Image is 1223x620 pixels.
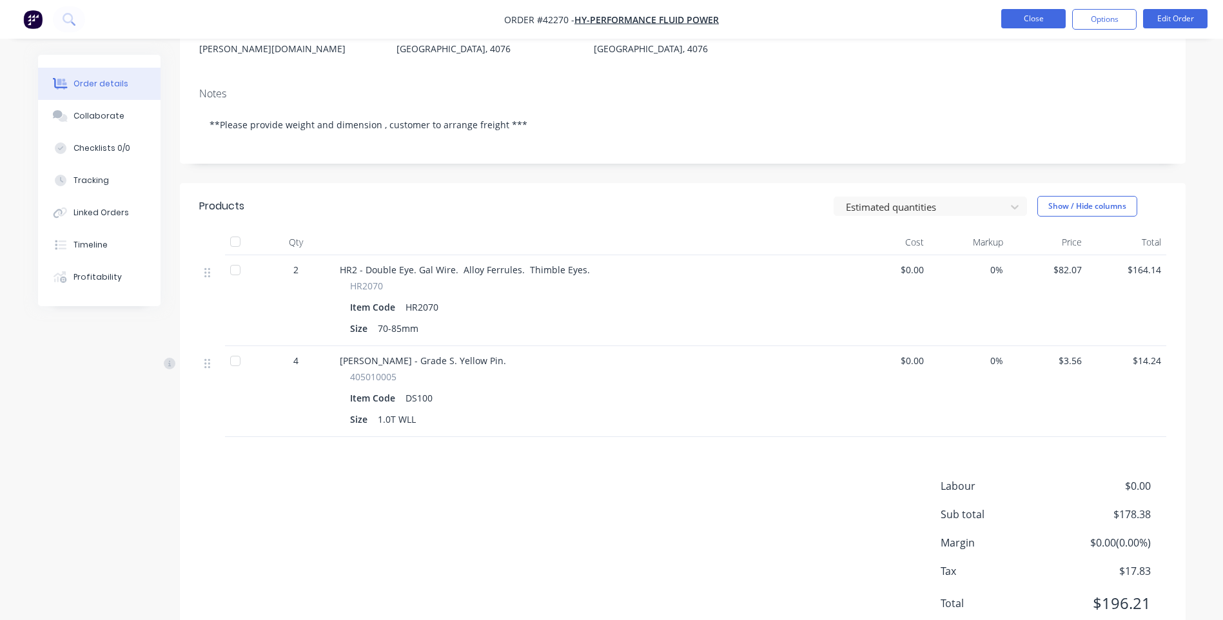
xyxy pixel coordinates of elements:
div: Size [350,319,373,338]
div: Checklists 0/0 [73,142,130,154]
div: Notes [199,88,1166,100]
div: Qty [257,229,335,255]
button: Linked Orders [38,197,161,229]
div: Item Code [350,298,400,316]
a: HY-PERFORMANCE FLUID POWER [574,14,719,26]
div: Products [199,199,244,214]
span: 0% [934,263,1003,276]
button: Collaborate [38,100,161,132]
span: $196.21 [1055,592,1150,615]
div: Tracking [73,175,109,186]
button: Profitability [38,261,161,293]
div: 70-85mm [373,319,424,338]
div: [PERSON_NAME][EMAIL_ADDRESS][PERSON_NAME][DOMAIN_NAME] [199,22,376,58]
span: [PERSON_NAME] - Grade S. Yellow Pin. [340,354,506,367]
img: Factory [23,10,43,29]
span: Margin [941,535,1055,550]
span: $178.38 [1055,507,1150,522]
span: Order #42270 - [504,14,574,26]
span: $14.24 [1092,354,1161,367]
div: Collaborate [73,110,124,122]
span: $0.00 [1055,478,1150,494]
span: $0.00 [856,263,925,276]
span: 0% [934,354,1003,367]
button: Tracking [38,164,161,197]
span: $17.83 [1055,563,1150,579]
div: Size [350,410,373,429]
span: HR2070 [350,279,383,293]
span: $3.56 [1013,354,1082,367]
div: Profitability [73,271,122,283]
button: Close [1001,9,1066,28]
div: DS100 [400,389,438,407]
span: Labour [941,478,1055,494]
span: 4 [293,354,298,367]
button: Order details [38,68,161,100]
div: Markup [929,229,1008,255]
button: Edit Order [1143,9,1208,28]
div: HR2070 [400,298,444,316]
button: Checklists 0/0 [38,132,161,164]
button: Options [1072,9,1137,30]
span: 2 [293,263,298,276]
div: Total [1087,229,1166,255]
span: Tax [941,563,1055,579]
div: Cost [850,229,930,255]
span: $82.07 [1013,263,1082,276]
button: Timeline [38,229,161,261]
span: Sub total [941,507,1055,522]
button: Show / Hide columns [1037,196,1137,217]
div: **Please provide weight and dimension , customer to arrange freight *** [199,105,1166,144]
span: 405010005 [350,370,396,383]
div: Item Code [350,389,400,407]
div: Price [1008,229,1088,255]
div: 1.0T WLL [373,410,421,429]
div: Timeline [73,239,108,251]
span: $164.14 [1092,263,1161,276]
span: $0.00 [856,354,925,367]
span: HR2 - Double Eye. Gal Wire. Alloy Ferrules. Thimble Eyes. [340,264,590,276]
span: Total [941,596,1055,611]
span: $0.00 ( 0.00 %) [1055,535,1150,550]
div: Linked Orders [73,207,129,218]
div: Order details [73,78,128,90]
